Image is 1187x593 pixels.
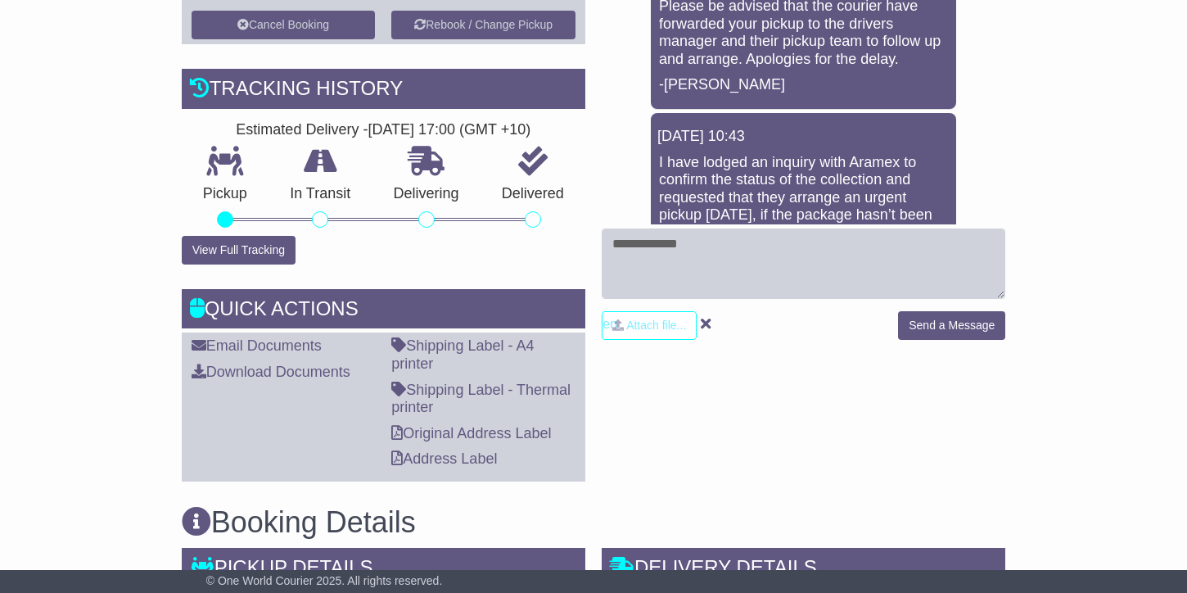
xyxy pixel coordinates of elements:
button: View Full Tracking [182,236,296,265]
h3: Booking Details [182,506,1006,539]
p: Delivering [372,185,480,203]
p: I have lodged an inquiry with Aramex to confirm the status of the collection and requested that t... [659,154,948,242]
div: Estimated Delivery - [182,121,585,139]
a: Address Label [391,450,497,467]
a: Email Documents [192,337,322,354]
div: Pickup Details [182,548,585,592]
a: Shipping Label - Thermal printer [391,382,571,416]
div: [DATE] 10:43 [657,128,950,146]
p: Pickup [182,185,269,203]
a: Original Address Label [391,425,551,441]
div: Tracking history [182,69,585,113]
button: Send a Message [898,311,1005,340]
p: In Transit [269,185,372,203]
button: Cancel Booking [192,11,376,39]
button: Rebook / Change Pickup [391,11,575,39]
span: © One World Courier 2025. All rights reserved. [206,574,443,587]
a: Download Documents [192,364,350,380]
div: Quick Actions [182,289,585,333]
div: [DATE] 17:00 (GMT +10) [368,121,530,139]
div: Delivery Details [602,548,1005,592]
p: Delivered [481,185,585,203]
a: Shipping Label - A4 printer [391,337,534,372]
p: -[PERSON_NAME] [659,76,948,94]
